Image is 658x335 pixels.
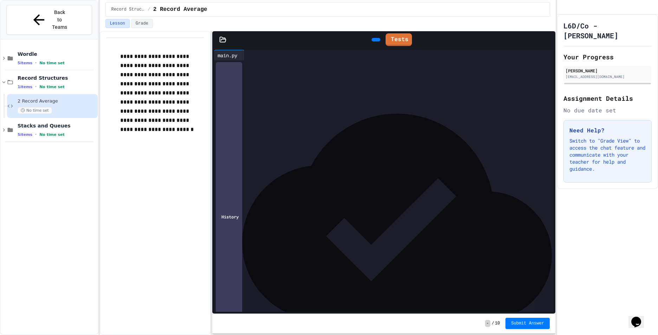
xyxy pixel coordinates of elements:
span: • [35,60,37,66]
span: Back to Teams [51,9,68,31]
span: Record Structures [111,7,145,12]
span: 2 Record Average [18,98,96,104]
span: 2 Record Average [153,5,207,14]
button: Grade [131,19,153,28]
span: • [35,84,37,90]
span: No time set [39,85,65,89]
span: No time set [18,107,52,114]
h3: Need Help? [569,126,646,134]
span: Wordle [18,51,96,57]
button: Back to Teams [6,5,92,35]
span: - [485,320,490,327]
div: [PERSON_NAME] [566,67,650,74]
span: 1 items [18,85,32,89]
iframe: chat widget [628,307,651,328]
span: 5 items [18,61,32,65]
a: Tests [386,33,412,46]
span: 5 items [18,132,32,137]
div: No due date set [563,106,652,114]
span: Record Structures [18,75,96,81]
button: Submit Answer [505,318,550,329]
span: • [35,132,37,137]
h2: Your Progress [563,52,652,62]
span: Stacks and Queues [18,123,96,129]
span: No time set [39,132,65,137]
div: main.py [214,52,241,59]
button: Lesson [105,19,130,28]
h2: Assignment Details [563,93,652,103]
div: [EMAIL_ADDRESS][DOMAIN_NAME] [566,74,650,79]
span: Submit Answer [511,321,544,326]
span: / [492,321,494,326]
span: 10 [495,321,500,326]
span: No time set [39,61,65,65]
h1: L6D/Co - [PERSON_NAME] [563,21,652,40]
p: Switch to "Grade View" to access the chat feature and communicate with your teacher for help and ... [569,137,646,172]
span: / [148,7,150,12]
div: main.py [214,50,245,60]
